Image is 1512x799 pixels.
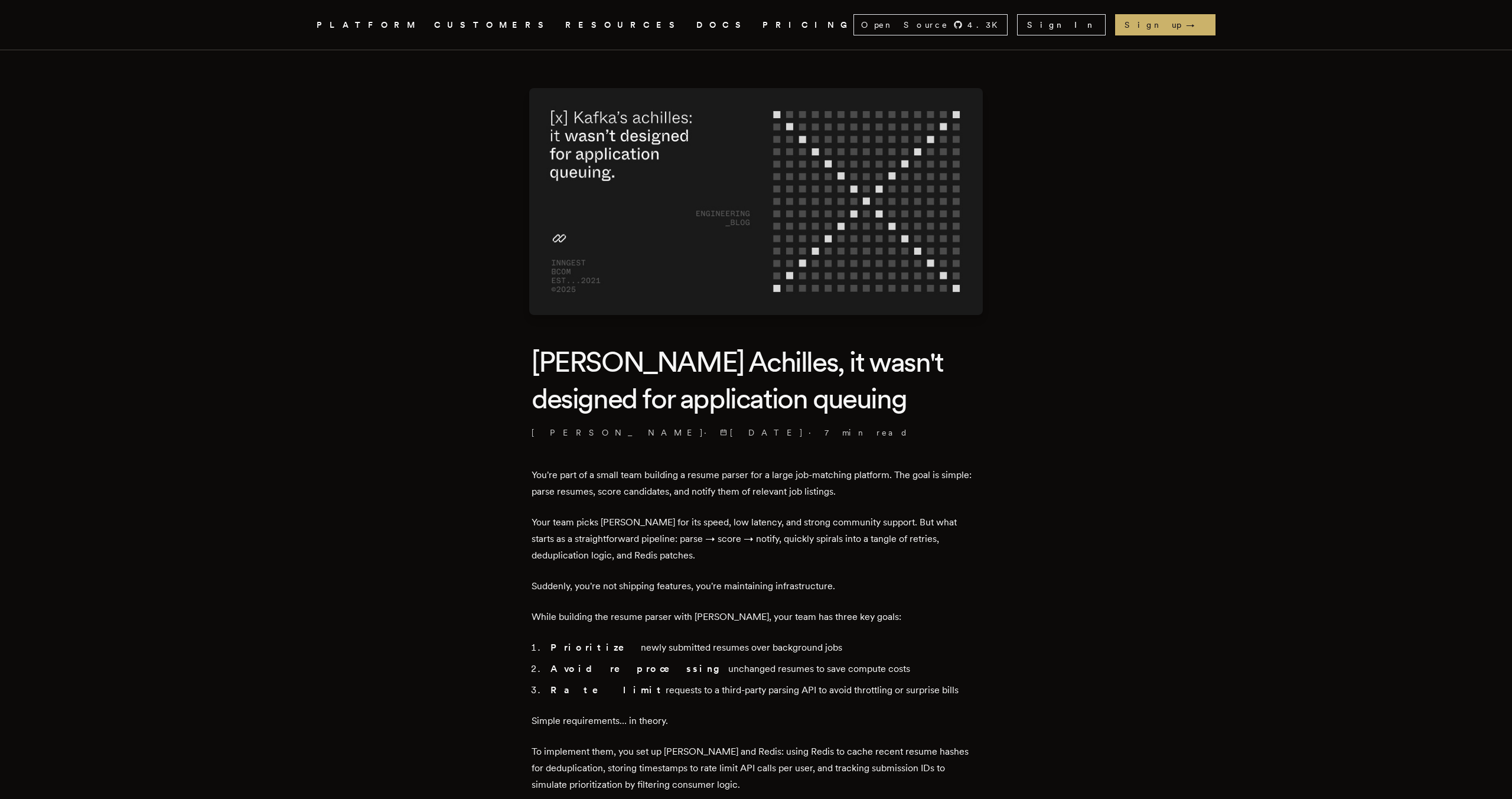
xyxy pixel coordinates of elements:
a: DOCS [696,18,748,33]
p: Your team picks [PERSON_NAME] for its speed, low latency, and strong community support. But what ... [532,514,980,564]
p: Suddenly, you're not shipping features, you're maintaining infrastructure. [532,578,980,595]
strong: Prioritize [550,642,641,653]
button: PLATFORM [317,18,420,33]
a: Sign up [1115,14,1216,35]
p: Simple requirements… in theory. [532,713,980,729]
img: Featured image for Kafka's Achilles, it wasn't designed for application queuing blog post [529,88,983,315]
span: 4.3 K [967,19,1005,31]
li: unchanged resumes to save compute costs [547,661,980,677]
p: To implement them, you set up [PERSON_NAME] and Redis: using Redis to cache recent resume hashes ... [532,743,980,793]
li: requests to a third-party parsing API to avoid throttling or surprise bills [547,682,980,699]
li: newly submitted resumes over background jobs [547,639,980,656]
p: [PERSON_NAME] · · [532,427,980,439]
span: 7 min read [825,427,908,439]
span: [DATE] [720,427,804,439]
strong: Avoid reprocessing [550,663,728,674]
p: You're part of a small team building a resume parser for a large job-matching platform. The goal ... [532,467,980,500]
a: PRICING [762,18,853,33]
span: → [1186,19,1206,31]
span: Open Source [861,19,949,31]
button: RESOURCES [565,18,682,33]
strong: Rate limit [550,684,666,696]
h1: [PERSON_NAME] Achilles, it wasn't designed for application queuing [532,343,980,417]
a: Sign In [1017,14,1106,35]
a: CUSTOMERS [434,18,551,33]
p: While building the resume parser with [PERSON_NAME], your team has three key goals: [532,609,980,625]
